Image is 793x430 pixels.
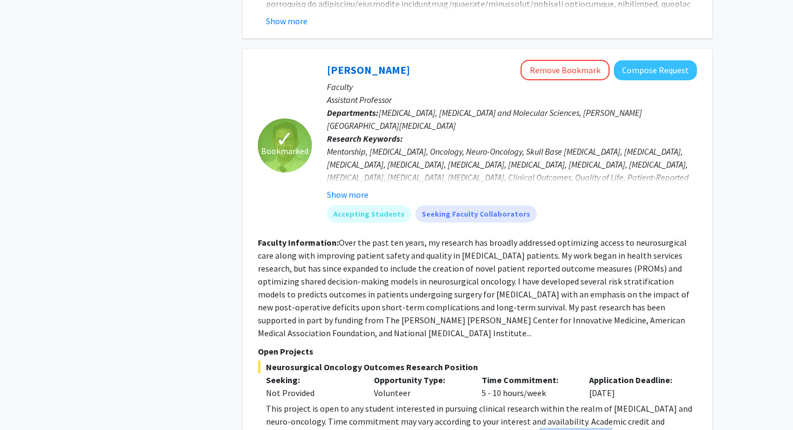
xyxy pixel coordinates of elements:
[258,237,689,338] fg-read-more: Over the past ten years, my research has broadly addressed optimizing access to neurosurgical car...
[581,373,689,399] div: [DATE]
[266,15,307,27] button: Show more
[327,63,410,77] a: [PERSON_NAME]
[327,107,379,118] b: Departments:
[614,60,697,80] button: Compose Request to Raj Mukherjee
[589,373,681,386] p: Application Deadline:
[266,386,358,399] div: Not Provided
[327,205,411,223] mat-chip: Accepting Students
[521,60,610,80] button: Remove Bookmark
[327,188,368,201] button: Show more
[266,373,358,386] p: Seeking:
[327,133,403,144] b: Research Keywords:
[327,107,642,131] span: [MEDICAL_DATA], [MEDICAL_DATA] and Molecular Sciences, [PERSON_NAME][GEOGRAPHIC_DATA][MEDICAL_DATA]
[415,205,537,223] mat-chip: Seeking Faculty Collaborators
[327,93,697,106] p: Assistant Professor
[258,360,697,373] span: Neurosurgical Oncology Outcomes Research Position
[482,373,573,386] p: Time Commitment:
[366,373,474,399] div: Volunteer
[258,345,697,358] p: Open Projects
[276,134,294,144] span: ✓
[258,237,339,248] b: Faculty Information:
[474,373,582,399] div: 5 - 10 hours/week
[8,382,46,422] iframe: Chat
[327,145,697,223] div: Mentorship, [MEDICAL_DATA], Oncology, Neuro-Oncology, Skull Base [MEDICAL_DATA], [MEDICAL_DATA], ...
[327,80,697,93] p: Faculty
[261,144,309,157] span: Bookmarked
[374,373,466,386] p: Opportunity Type:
